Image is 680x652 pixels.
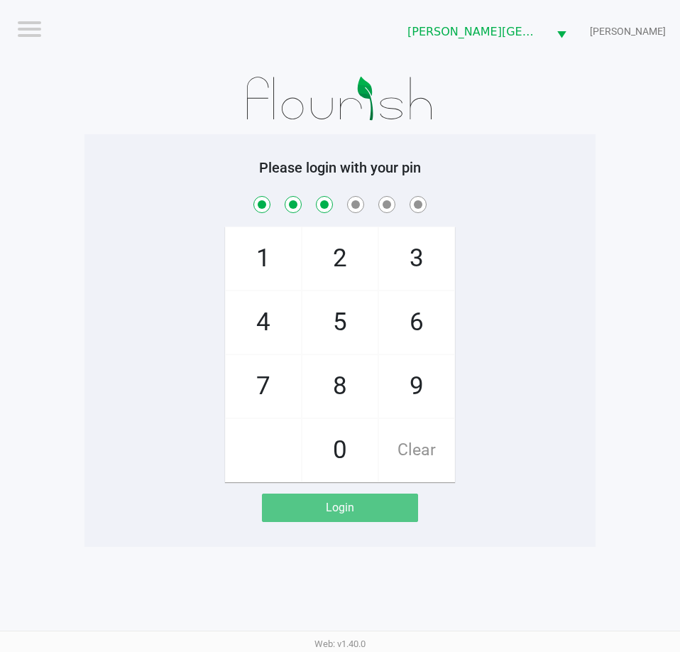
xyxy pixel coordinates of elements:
[379,419,454,482] span: Clear
[302,355,378,418] span: 8
[302,419,378,482] span: 0
[226,227,301,290] span: 1
[407,23,539,40] span: [PERSON_NAME][GEOGRAPHIC_DATA]
[226,291,301,354] span: 4
[548,15,575,48] button: Select
[95,159,585,176] h5: Please login with your pin
[302,291,378,354] span: 5
[379,291,454,354] span: 6
[314,639,366,649] span: Web: v1.40.0
[302,227,378,290] span: 2
[379,355,454,418] span: 9
[590,24,666,39] span: [PERSON_NAME]
[226,355,301,418] span: 7
[379,227,454,290] span: 3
